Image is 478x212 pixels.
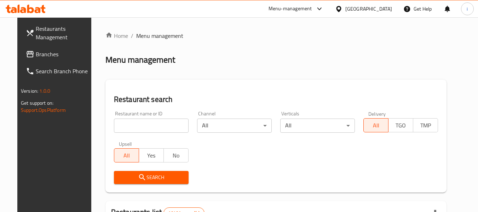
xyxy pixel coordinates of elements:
[117,150,136,161] span: All
[36,24,92,41] span: Restaurants Management
[20,63,97,80] a: Search Branch Phone
[120,173,183,182] span: Search
[21,86,38,96] span: Version:
[368,111,386,116] label: Delivery
[163,148,189,162] button: No
[105,54,175,65] h2: Menu management
[105,31,128,40] a: Home
[363,118,388,132] button: All
[391,120,410,131] span: TGO
[136,31,183,40] span: Menu management
[142,150,161,161] span: Yes
[119,141,132,146] label: Upsell
[21,105,66,115] a: Support.OpsPlatform
[114,94,438,105] h2: Restaurant search
[197,119,272,133] div: All
[36,67,92,75] span: Search Branch Phone
[105,31,447,40] nav: breadcrumb
[269,5,312,13] div: Menu-management
[413,118,438,132] button: TMP
[367,120,386,131] span: All
[131,31,133,40] li: /
[114,171,189,184] button: Search
[467,5,468,13] span: i
[167,150,186,161] span: No
[139,148,164,162] button: Yes
[388,118,413,132] button: TGO
[114,119,189,133] input: Search for restaurant name or ID..
[345,5,392,13] div: [GEOGRAPHIC_DATA]
[416,120,435,131] span: TMP
[36,50,92,58] span: Branches
[114,148,139,162] button: All
[20,46,97,63] a: Branches
[39,86,50,96] span: 1.0.0
[280,119,355,133] div: All
[21,98,53,108] span: Get support on:
[20,20,97,46] a: Restaurants Management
